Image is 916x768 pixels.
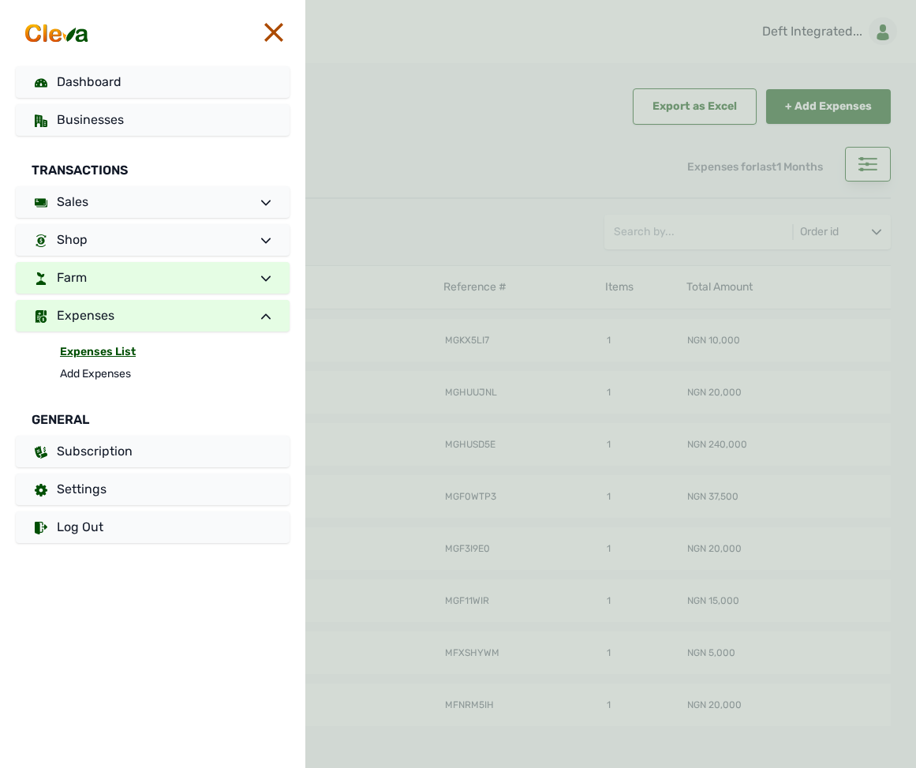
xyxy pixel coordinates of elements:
[57,481,107,496] span: Settings
[16,474,290,505] a: Settings
[22,22,92,44] img: cleva_logo.png
[57,444,133,459] span: Subscription
[57,519,103,534] span: Log Out
[16,104,290,136] a: Businesses
[16,391,290,436] div: General
[16,300,290,332] a: Expenses
[57,194,88,209] span: Sales
[16,436,290,467] a: Subscription
[57,308,114,323] span: Expenses
[16,142,290,186] div: Transactions
[57,112,124,127] span: Businesses
[16,186,290,218] a: Sales
[57,232,88,247] span: Shop
[60,363,290,385] a: Add Expenses
[16,66,290,98] a: Dashboard
[60,341,290,363] a: Expenses List
[57,270,87,285] span: Farm
[16,224,290,256] a: Shop
[57,74,122,89] span: Dashboard
[16,262,290,294] a: Farm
